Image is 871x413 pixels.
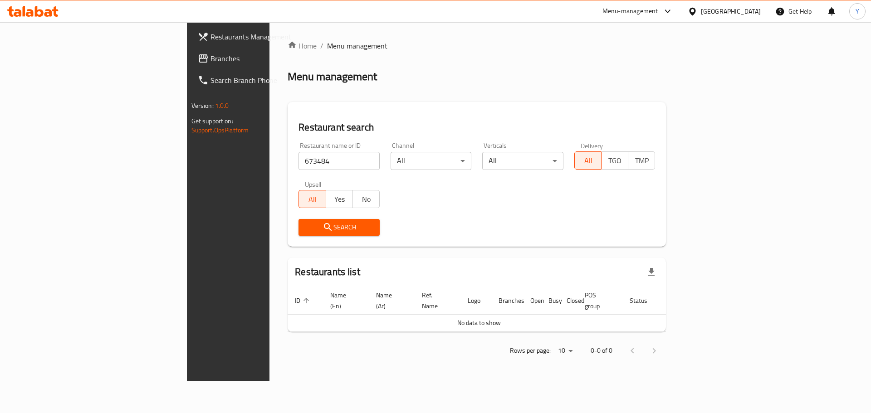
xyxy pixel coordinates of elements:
[288,69,377,84] h2: Menu management
[327,40,387,51] span: Menu management
[191,115,233,127] span: Get support on:
[554,344,576,358] div: Rows per page:
[641,261,662,283] div: Export file
[288,287,701,332] table: enhanced table
[601,151,628,170] button: TGO
[210,53,325,64] span: Branches
[357,193,376,206] span: No
[541,287,559,315] th: Busy
[298,121,655,134] h2: Restaurant search
[191,48,333,69] a: Branches
[210,31,325,42] span: Restaurants Management
[559,287,577,315] th: Closed
[191,69,333,91] a: Search Branch Phone
[591,345,612,356] p: 0-0 of 0
[330,193,349,206] span: Yes
[298,152,380,170] input: Search for restaurant name or ID..
[352,190,380,208] button: No
[460,287,491,315] th: Logo
[295,265,360,279] h2: Restaurants list
[856,6,859,16] span: Y
[701,6,761,16] div: [GEOGRAPHIC_DATA]
[602,6,658,17] div: Menu-management
[295,295,312,306] span: ID
[326,190,353,208] button: Yes
[581,142,603,149] label: Delivery
[191,26,333,48] a: Restaurants Management
[628,151,655,170] button: TMP
[298,190,326,208] button: All
[330,290,358,311] span: Name (En)
[605,154,625,167] span: TGO
[574,151,602,170] button: All
[482,152,563,170] div: All
[391,152,472,170] div: All
[288,40,666,51] nav: breadcrumb
[510,345,551,356] p: Rows per page:
[578,154,598,167] span: All
[191,124,249,136] a: Support.OpsPlatform
[191,100,214,112] span: Version:
[306,222,372,233] span: Search
[457,317,501,329] span: No data to show
[303,193,322,206] span: All
[523,287,541,315] th: Open
[210,75,325,86] span: Search Branch Phone
[585,290,612,311] span: POS group
[422,290,450,311] span: Ref. Name
[305,181,322,187] label: Upsell
[376,290,404,311] span: Name (Ar)
[298,219,380,236] button: Search
[215,100,229,112] span: 1.0.0
[630,295,659,306] span: Status
[632,154,651,167] span: TMP
[491,287,523,315] th: Branches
